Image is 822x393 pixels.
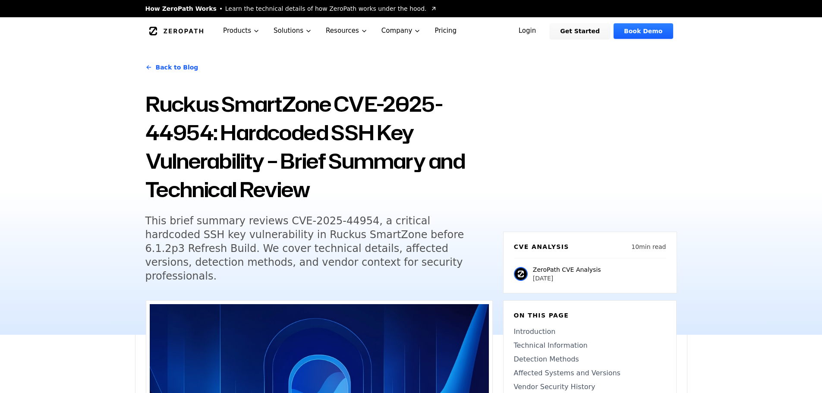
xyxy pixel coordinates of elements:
[514,382,666,392] a: Vendor Security History
[145,4,217,13] span: How ZeroPath Works
[319,17,375,44] button: Resources
[267,17,319,44] button: Solutions
[225,4,427,13] span: Learn the technical details of how ZeroPath works under the hood.
[145,214,477,283] h5: This brief summary reviews CVE-2025-44954, a critical hardcoded SSH key vulnerability in Ruckus S...
[631,242,666,251] p: 10 min read
[514,368,666,378] a: Affected Systems and Versions
[514,267,528,281] img: ZeroPath CVE Analysis
[135,17,687,44] nav: Global
[145,55,198,79] a: Back to Blog
[514,340,666,351] a: Technical Information
[533,274,601,283] p: [DATE]
[533,265,601,274] p: ZeroPath CVE Analysis
[508,23,547,39] a: Login
[514,354,666,365] a: Detection Methods
[550,23,610,39] a: Get Started
[514,242,569,251] h6: CVE Analysis
[428,17,463,44] a: Pricing
[375,17,428,44] button: Company
[614,23,673,39] a: Book Demo
[514,327,666,337] a: Introduction
[145,4,437,13] a: How ZeroPath WorksLearn the technical details of how ZeroPath works under the hood.
[514,311,666,320] h6: On this page
[216,17,267,44] button: Products
[145,90,493,204] h1: Ruckus SmartZone CVE-2025-44954: Hardcoded SSH Key Vulnerability – Brief Summary and Technical Re...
